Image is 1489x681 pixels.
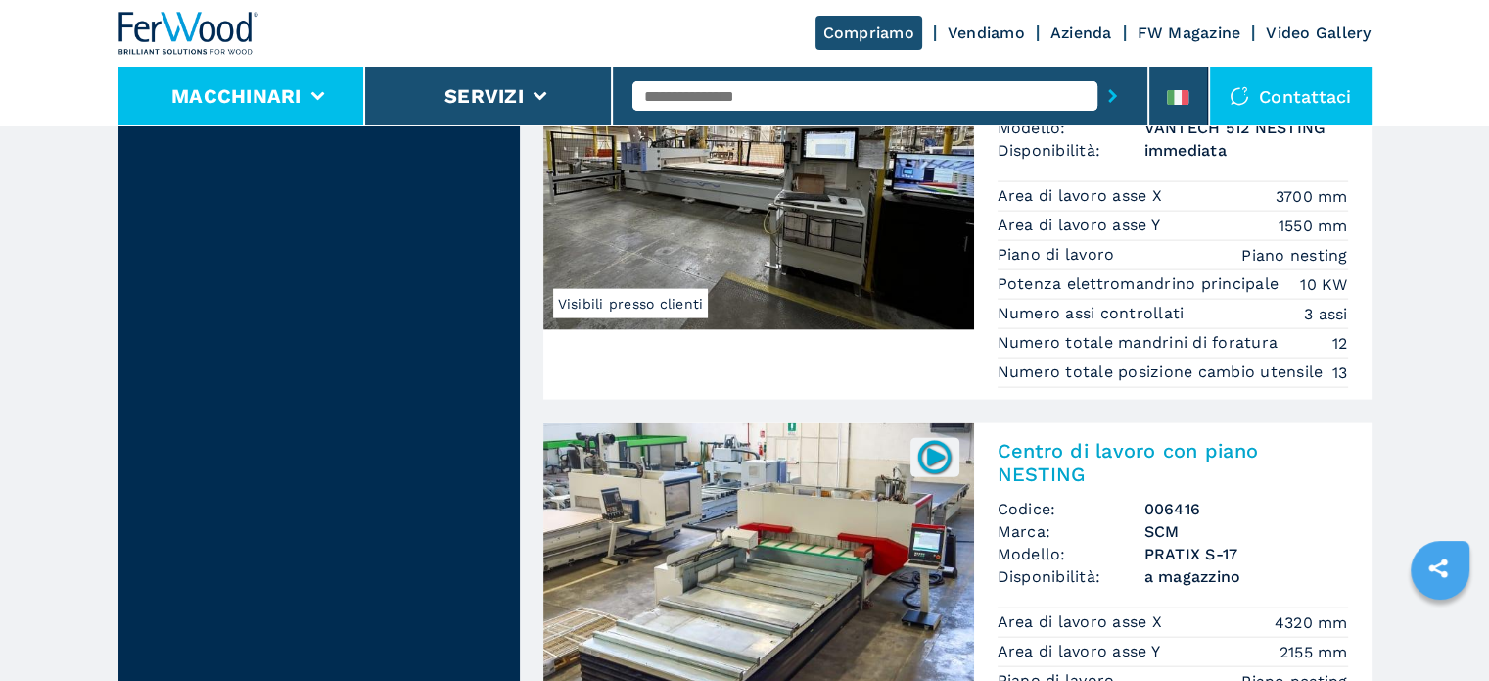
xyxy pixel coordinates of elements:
[1230,86,1249,106] img: Contattaci
[998,498,1144,520] span: Codice:
[1280,641,1348,663] em: 2155 mm
[998,139,1144,162] span: Disponibilità:
[1144,565,1348,588] span: a magazzino
[553,289,709,318] span: Visibili presso clienti
[1138,24,1241,42] a: FW Magazine
[1332,332,1348,355] em: 12
[998,117,1144,139] span: Modello:
[998,273,1284,295] p: Potenza elettromandrino principale
[998,439,1348,486] h2: Centro di lavoro con piano NESTING
[1144,498,1348,520] h3: 006416
[998,641,1166,662] p: Area di lavoro asse Y
[998,565,1144,588] span: Disponibilità:
[1275,611,1348,634] em: 4320 mm
[1276,185,1348,208] em: 3700 mm
[1097,73,1128,119] button: submit-button
[1266,24,1371,42] a: Video Gallery
[1144,117,1348,139] h3: VANTECH 512 NESTING
[1210,67,1372,125] div: Contattaci
[1241,244,1347,267] em: Piano nesting
[1144,520,1348,543] h3: SCM
[998,215,1166,236] p: Area di lavoro asse Y
[998,543,1144,565] span: Modello:
[118,12,259,55] img: Ferwood
[1050,24,1112,42] a: Azienda
[998,244,1120,266] p: Piano di lavoro
[998,520,1144,543] span: Marca:
[1144,139,1348,162] span: immediata
[1406,593,1474,666] iframe: Chat
[1414,544,1463,593] a: sharethis
[915,438,954,476] img: 006416
[815,16,922,50] a: Compriamo
[1300,273,1347,296] em: 10 KW
[998,303,1189,324] p: Numero assi controllati
[998,362,1328,383] p: Numero totale posizione cambio utensile
[948,24,1025,42] a: Vendiamo
[998,185,1168,207] p: Area di lavoro asse X
[998,332,1283,354] p: Numero totale mandrini di foratura
[1304,303,1348,325] em: 3 assi
[171,84,302,108] button: Macchinari
[1332,362,1348,384] em: 13
[444,84,524,108] button: Servizi
[1279,215,1348,237] em: 1550 mm
[1144,543,1348,565] h3: PRATIX S-17
[998,611,1168,633] p: Area di lavoro asse X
